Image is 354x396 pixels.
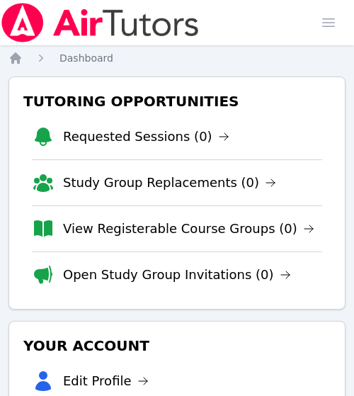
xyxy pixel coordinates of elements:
[21,89,333,114] h3: Tutoring Opportunities
[63,371,149,391] a: Edit Profile
[63,127,229,147] a: Requested Sessions (0)
[59,51,113,65] a: Dashboard
[63,265,291,285] a: Open Study Group Invitations (0)
[8,51,346,65] nav: Breadcrumb
[21,333,333,358] h3: Your Account
[63,219,314,239] a: View Registerable Course Groups (0)
[59,52,113,64] span: Dashboard
[63,173,276,193] a: Study Group Replacements (0)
